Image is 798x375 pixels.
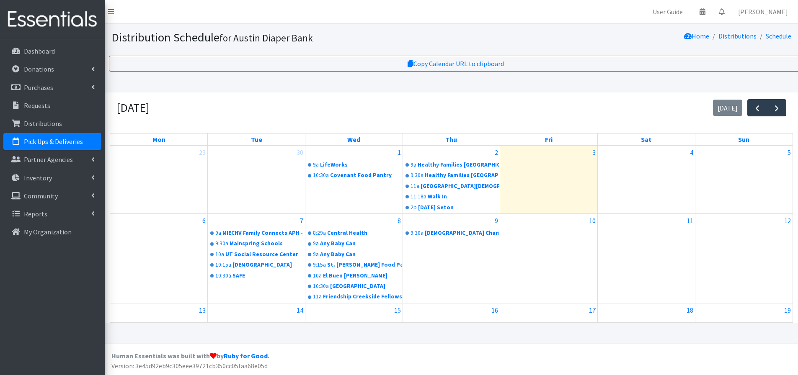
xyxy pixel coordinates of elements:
div: Friendship Creekside Fellowship [323,293,402,301]
td: October 14, 2025 [208,303,305,331]
div: Central Health [327,229,402,237]
a: Pick Ups & Deliveries [3,133,101,150]
div: 2p [411,203,417,212]
a: October 13, 2025 [197,303,207,317]
td: October 18, 2025 [598,303,695,331]
a: 11:18aWalk In [404,192,499,202]
a: 9:30aHealthy Families [GEOGRAPHIC_DATA] [404,170,499,180]
a: October 17, 2025 [587,303,597,317]
a: 9:15aSt. [PERSON_NAME] Food Pantry [306,260,402,270]
div: Any Baby Can [320,239,402,248]
a: Home [684,32,709,40]
a: September 29, 2025 [197,146,207,159]
p: Donations [24,65,54,73]
a: 10:15a[DEMOGRAPHIC_DATA] [209,260,304,270]
div: St. [PERSON_NAME] Food Pantry [327,261,402,269]
div: SAFE [232,272,304,280]
td: September 29, 2025 [110,146,208,213]
a: Dashboard [3,43,101,59]
p: Partner Agencies [24,155,73,164]
div: 11:18a [411,193,426,201]
a: October 2, 2025 [493,146,500,159]
div: Covenant Food Pantry [330,171,402,180]
a: Wednesday [346,134,362,145]
a: October 11, 2025 [685,214,695,227]
button: Next month [767,99,786,116]
td: October 9, 2025 [403,214,500,303]
div: 10a [313,272,322,280]
a: Schedule [766,32,791,40]
a: 9:30aMainspring Schools [209,239,304,249]
a: Distributions [718,32,757,40]
p: Reports [24,210,47,218]
a: 9aLifeWorks [306,160,402,170]
a: 11a[GEOGRAPHIC_DATA][DEMOGRAPHIC_DATA] [404,181,499,191]
td: September 30, 2025 [208,146,305,213]
div: [GEOGRAPHIC_DATA] [330,282,402,290]
div: Healthy Families [GEOGRAPHIC_DATA] [425,171,499,180]
a: Saturday [639,134,653,145]
a: Donations [3,61,101,77]
a: 9aMIECHV Family Connects APH - [GEOGRAPHIC_DATA] [209,228,304,238]
div: 9a [313,239,319,248]
td: October 19, 2025 [695,303,793,331]
a: Reports [3,205,101,222]
div: Healthy Families [GEOGRAPHIC_DATA] [418,161,499,169]
div: 9:30a [411,171,424,180]
div: Mainspring Schools [230,239,304,248]
a: Monday [151,134,167,145]
a: 9aAny Baby Can [306,239,402,249]
p: Requests [24,101,50,110]
td: October 5, 2025 [695,146,793,213]
a: October 12, 2025 [783,214,793,227]
a: User Guide [646,3,690,20]
a: Friday [543,134,554,145]
a: Purchases [3,79,101,96]
p: Community [24,192,58,200]
p: Pick Ups & Deliveries [24,137,83,146]
div: 9:30a [411,229,424,237]
a: 10:30a[GEOGRAPHIC_DATA] [306,281,402,291]
p: Purchases [24,83,53,92]
div: 11a [313,293,322,301]
td: October 12, 2025 [695,214,793,303]
td: October 17, 2025 [500,303,598,331]
a: Inventory [3,170,101,186]
button: Previous month [747,99,767,116]
td: October 13, 2025 [110,303,208,331]
td: October 7, 2025 [208,214,305,303]
a: October 18, 2025 [685,303,695,317]
td: October 16, 2025 [403,303,500,331]
a: 10:30aCovenant Food Pantry [306,170,402,180]
small: for Austin Diaper Bank [220,32,313,44]
a: 10aUT Social Resource Center [209,249,304,259]
a: October 10, 2025 [587,214,597,227]
div: LifeWorks [320,161,402,169]
strong: Human Essentials was built with by . [111,352,269,360]
div: 11a [411,182,419,190]
p: Dashboard [24,47,55,55]
div: 10:30a [313,171,329,180]
td: October 15, 2025 [305,303,403,331]
a: October 14, 2025 [295,303,305,317]
a: Sunday [736,134,751,145]
a: Tuesday [249,134,264,145]
div: [DEMOGRAPHIC_DATA] [232,261,304,269]
div: 9a [313,250,319,259]
a: 9aAny Baby Can [306,249,402,259]
h2: [DATE] [116,101,149,115]
h1: Distribution Schedule [111,30,506,45]
a: Community [3,187,101,204]
div: 10a [215,250,224,259]
a: Ruby for Good [224,352,268,360]
p: Distributions [24,119,62,128]
a: [PERSON_NAME] [731,3,795,20]
td: October 6, 2025 [110,214,208,303]
a: 11aFriendship Creekside Fellowship [306,292,402,302]
a: 9aHealthy Families [GEOGRAPHIC_DATA] [404,160,499,170]
button: [DATE] [713,100,743,116]
a: October 3, 2025 [591,146,597,159]
div: Any Baby Can [320,250,402,259]
div: 9a [411,161,416,169]
td: October 1, 2025 [305,146,403,213]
